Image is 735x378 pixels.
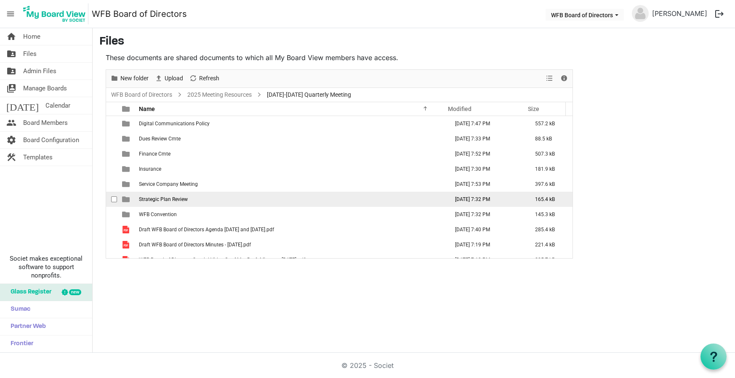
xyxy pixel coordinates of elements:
span: Admin Files [23,63,56,79]
span: menu [3,6,19,22]
span: Societ makes exceptional software to support nonprofits. [4,254,88,280]
td: 88.5 kB is template cell column header Size [526,131,573,146]
button: logout [711,5,728,23]
span: settings [6,132,16,148]
td: 181.9 kB is template cell column header Size [526,161,573,177]
td: WFB Convention is template cell column header Name [136,207,446,222]
span: Modified [448,106,471,112]
button: Details [559,73,570,84]
td: is template cell column header type [117,161,136,177]
td: is template cell column header type [117,131,136,146]
span: home [6,28,16,45]
td: checkbox [106,237,117,252]
td: is template cell column header type [117,237,136,252]
span: Home [23,28,40,45]
button: Refresh [188,73,221,84]
td: checkbox [106,161,117,177]
td: Strategic Plan Review is template cell column header Name [136,192,446,207]
span: Board Configuration [23,132,79,148]
td: 165.4 kB is template cell column header Size [526,192,573,207]
td: WFB Board of Directors Special Video Conf Mtg Draft Minutes - 8-19-2025.pdf is template cell colu... [136,252,446,267]
td: Finance Cmte is template cell column header Name [136,146,446,161]
div: new [69,289,81,295]
span: [DATE]-[DATE] Quarterly Meeting [265,90,353,100]
td: September 16, 2025 7:40 PM column header Modified [446,222,526,237]
td: is template cell column header type [117,207,136,222]
td: September 12, 2025 7:19 PM column header Modified [446,252,526,267]
a: © 2025 - Societ [341,361,394,370]
span: Insurance [139,166,161,172]
td: September 12, 2025 7:52 PM column header Modified [446,146,526,161]
td: is template cell column header type [117,252,136,267]
span: Draft WFB Board of Directors Minutes - [DATE].pdf [139,242,251,248]
span: folder_shared [6,45,16,62]
td: 145.3 kB is template cell column header Size [526,207,573,222]
span: Dues Review Cmte [139,136,181,142]
td: September 12, 2025 7:53 PM column header Modified [446,177,526,192]
span: [DATE] [6,97,39,114]
td: September 12, 2025 7:30 PM column header Modified [446,161,526,177]
td: 221.4 kB is template cell column header Size [526,237,573,252]
span: New folder [120,73,149,84]
button: New folder [109,73,150,84]
div: Upload [152,70,186,87]
span: folder_shared [6,63,16,79]
td: checkbox [106,177,117,192]
span: Templates [23,149,53,166]
a: WFB Board of Directors [109,90,174,100]
button: Upload [153,73,185,84]
span: Size [528,106,539,112]
div: View [543,70,557,87]
a: My Board View Logo [21,3,92,24]
span: Glass Register [6,284,51,301]
td: checkbox [106,222,117,237]
span: people [6,114,16,131]
span: WFB Board of Directors Special Video Conf Mtg Draft Minutes - [DATE].pdf [139,257,305,263]
td: September 12, 2025 7:33 PM column header Modified [446,131,526,146]
span: Upload [164,73,184,84]
td: checkbox [106,131,117,146]
span: Refresh [198,73,220,84]
span: construction [6,149,16,166]
td: checkbox [106,192,117,207]
td: is template cell column header type [117,177,136,192]
a: 2025 Meeting Resources [186,90,253,100]
td: September 12, 2025 7:47 PM column header Modified [446,116,526,131]
a: WFB Board of Directors [92,5,187,22]
div: New folder [107,70,152,87]
span: Service Company Meeting [139,181,198,187]
span: Manage Boards [23,80,67,97]
td: Insurance is template cell column header Name [136,161,446,177]
td: is template cell column header type [117,116,136,131]
span: Partner Web [6,318,46,335]
td: Service Company Meeting is template cell column header Name [136,177,446,192]
td: 205.7 kB is template cell column header Size [526,252,573,267]
div: Refresh [186,70,222,87]
td: Dues Review Cmte is template cell column header Name [136,131,446,146]
span: WFB Convention [139,211,177,217]
span: Frontier [6,336,33,352]
td: Draft WFB Board of Directors Minutes - 7-29-2025.pdf is template cell column header Name [136,237,446,252]
p: These documents are shared documents to which all My Board View members have access. [106,53,573,63]
img: no-profile-picture.svg [632,5,649,22]
td: 507.3 kB is template cell column header Size [526,146,573,161]
button: WFB Board of Directors dropdownbutton [546,9,624,21]
span: Calendar [45,97,70,114]
td: is template cell column header type [117,222,136,237]
td: September 12, 2025 7:19 PM column header Modified [446,237,526,252]
td: is template cell column header type [117,192,136,207]
span: Finance Cmte [139,151,170,157]
button: View dropdownbutton [544,73,554,84]
span: Name [139,106,155,112]
td: checkbox [106,252,117,267]
td: September 12, 2025 7:32 PM column header Modified [446,192,526,207]
a: [PERSON_NAME] [649,5,711,22]
h3: Files [99,35,728,49]
td: checkbox [106,207,117,222]
td: 285.4 kB is template cell column header Size [526,222,573,237]
td: 557.2 kB is template cell column header Size [526,116,573,131]
td: September 12, 2025 7:32 PM column header Modified [446,207,526,222]
img: My Board View Logo [21,3,88,24]
span: Sumac [6,301,30,318]
td: is template cell column header type [117,146,136,161]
